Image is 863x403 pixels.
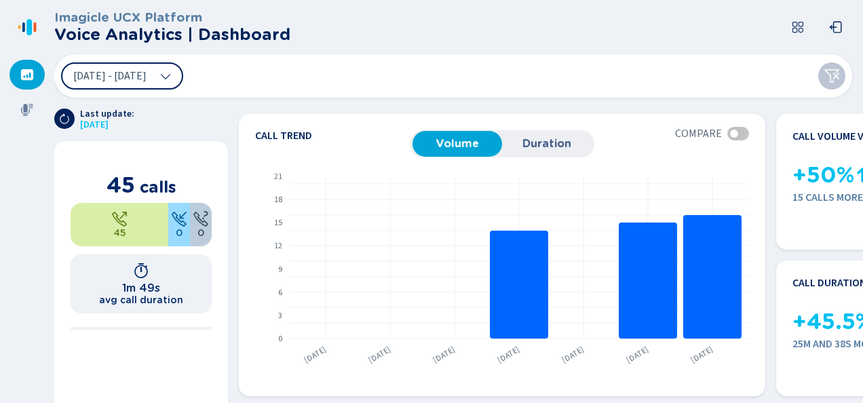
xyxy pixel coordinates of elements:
text: 18 [274,194,282,206]
text: [DATE] [560,344,586,366]
h2: avg call duration [99,294,183,305]
svg: unknown-call [193,211,209,227]
svg: box-arrow-left [829,20,843,34]
h2: Voice Analytics | Dashboard [54,25,290,44]
span: 0 [176,227,183,238]
svg: funnel-disabled [824,68,840,84]
div: 0% [168,203,190,246]
div: Dashboard [9,60,45,90]
span: Duration [509,138,585,150]
button: [DATE] - [DATE] [61,62,183,90]
text: 0 [278,333,282,345]
text: 6 [278,287,282,299]
div: 0% [190,203,212,246]
button: Volume [413,131,502,157]
span: [DATE] [80,119,134,130]
text: [DATE] [366,344,393,366]
span: Last update: [80,109,134,119]
span: Compare [675,128,722,140]
div: Recordings [9,95,45,125]
h4: Call trend [255,130,410,141]
svg: telephone-inbound [171,211,187,227]
span: [DATE] - [DATE] [73,71,147,81]
span: 45 [107,172,135,198]
text: [DATE] [495,344,522,366]
span: 0 [197,227,204,238]
h1: 1m 49s [122,282,160,294]
span: Volume [419,138,495,150]
span: calls [140,177,176,197]
span: +50% [792,163,854,188]
svg: telephone-outbound [111,211,128,227]
text: [DATE] [302,344,328,366]
svg: dashboard-filled [20,68,34,81]
text: 15 [274,217,282,229]
button: Duration [502,131,592,157]
text: 12 [274,240,282,252]
svg: mic-fill [20,103,34,117]
svg: arrow-clockwise [59,113,70,124]
div: 100% [71,203,168,246]
text: [DATE] [431,344,457,366]
text: [DATE] [624,344,651,366]
svg: chevron-down [160,71,171,81]
text: 3 [278,310,282,322]
text: 21 [274,171,282,183]
span: 45 [113,227,126,238]
text: 9 [278,264,282,275]
svg: timer [133,263,149,279]
text: [DATE] [689,344,715,366]
h3: Imagicle UCX Platform [54,10,290,25]
button: Clear filters [818,62,845,90]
